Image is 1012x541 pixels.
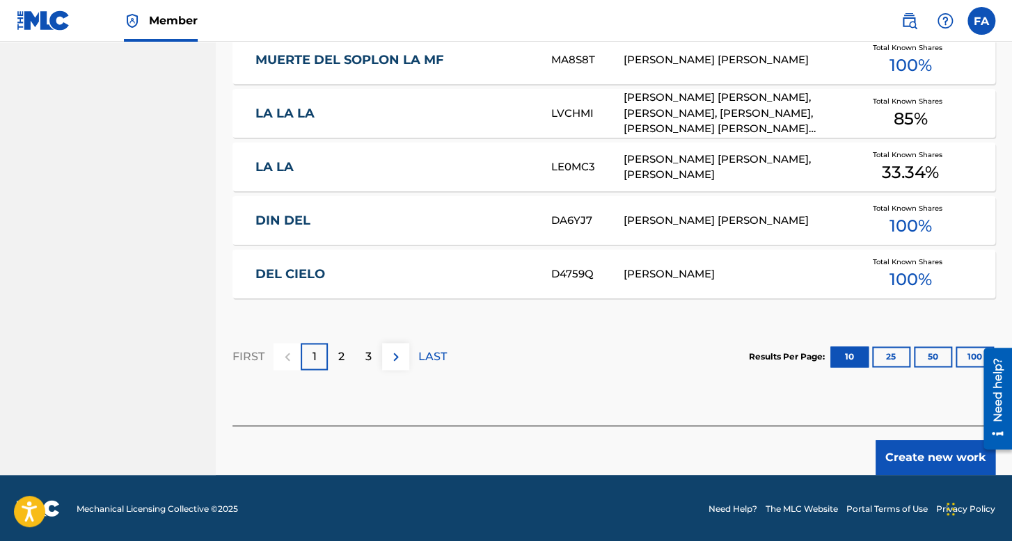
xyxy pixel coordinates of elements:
[766,502,838,515] a: The MLC Website
[749,350,828,363] p: Results Per Page:
[624,266,841,282] div: [PERSON_NAME]
[876,440,995,475] button: Create new work
[551,213,624,229] div: DA6YJ7
[17,500,60,517] img: logo
[846,502,928,515] a: Portal Terms of Use
[365,348,372,365] p: 3
[872,346,910,367] button: 25
[17,10,70,31] img: MLC Logo
[77,502,238,515] span: Mechanical Licensing Collective © 2025
[956,346,994,367] button: 100
[882,160,939,185] span: 33.34 %
[551,159,624,175] div: LE0MC3
[624,152,841,183] div: [PERSON_NAME] [PERSON_NAME], [PERSON_NAME]
[232,348,264,365] p: FIRST
[255,106,532,122] a: LA LA LA
[895,7,923,35] a: Public Search
[947,488,955,530] div: Arrastrar
[890,267,932,292] span: 100 %
[709,502,757,515] a: Need Help?
[624,213,841,229] div: [PERSON_NAME] [PERSON_NAME]
[942,474,1012,541] iframe: Chat Widget
[931,7,959,35] div: Help
[255,213,532,229] a: DIN DEL
[873,150,948,160] span: Total Known Shares
[313,348,317,365] p: 1
[873,96,948,106] span: Total Known Shares
[894,106,928,131] span: 85 %
[901,13,917,29] img: search
[937,13,954,29] img: help
[149,13,198,29] span: Member
[873,257,948,267] span: Total Known Shares
[418,348,447,365] p: LAST
[624,52,841,68] div: [PERSON_NAME] [PERSON_NAME]
[942,474,1012,541] div: Widget de chat
[255,266,532,282] a: DEL CIELO
[388,348,404,365] img: right
[830,346,869,367] button: 10
[255,159,532,175] a: LA LA
[338,348,345,365] p: 2
[967,7,995,35] div: User Menu
[873,42,948,53] span: Total Known Shares
[551,266,624,282] div: D4759Q
[873,203,948,213] span: Total Known Shares
[255,52,532,68] a: MUERTE DEL SOPLON LA MF
[936,502,995,515] a: Privacy Policy
[551,52,624,68] div: MA8S8T
[624,90,841,137] div: [PERSON_NAME] [PERSON_NAME], [PERSON_NAME], [PERSON_NAME], [PERSON_NAME] [PERSON_NAME] [PERSON_NAME]
[914,346,952,367] button: 50
[973,343,1012,455] iframe: Resource Center
[551,106,624,122] div: LVCHMI
[890,213,932,239] span: 100 %
[890,53,932,78] span: 100 %
[124,13,141,29] img: Top Rightsholder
